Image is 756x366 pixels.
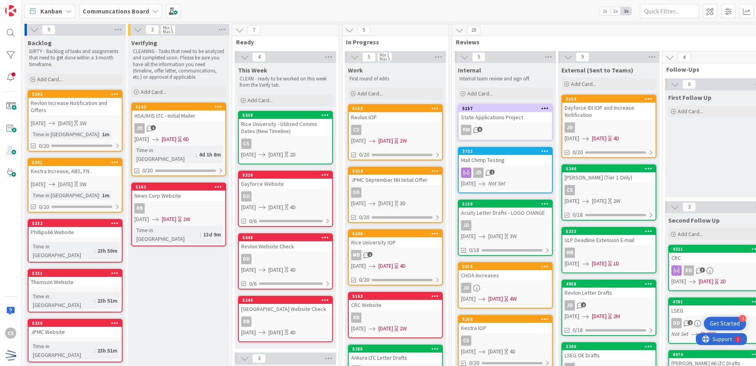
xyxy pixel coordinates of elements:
div: 4D [290,203,296,212]
div: 5334 [352,168,442,174]
span: [DATE] [461,179,476,188]
div: 5333 [566,229,656,234]
div: News Corp Website [132,191,225,201]
div: 4958 [562,280,656,288]
div: 5330 [32,320,122,326]
div: 2W [613,197,620,205]
div: RB [134,203,145,213]
div: JD [565,122,575,133]
div: Time in [GEOGRAPHIC_DATA] [134,226,200,243]
div: RB [351,313,361,323]
span: 0/20 [573,148,583,156]
div: 5048 [242,235,332,240]
div: DD [349,187,442,198]
span: [DATE] [268,203,283,212]
div: DD [241,191,251,202]
div: Rice University IOP [349,237,442,248]
div: Revlon IOP [349,112,442,122]
span: 0/6 [249,280,257,288]
div: Revlon Letter Drafts [562,288,656,298]
span: Add Card... [141,88,166,95]
div: RW [461,125,471,135]
span: [DATE] [31,180,45,189]
div: 2W [400,324,407,333]
div: Time in [GEOGRAPHIC_DATA] [31,191,99,200]
span: Support [17,1,36,11]
div: CS [459,335,552,346]
span: Add Card... [678,108,703,115]
div: 5331Thomson Website [28,270,122,287]
span: [DATE] [592,197,607,205]
span: 0/18 [573,326,583,334]
b: Communcations Board [83,7,149,15]
div: RB [132,203,225,213]
div: Min 1 [380,53,389,57]
span: [DATE] [162,135,176,143]
div: 5326 [242,172,332,178]
div: 5268 [462,316,552,322]
span: Add Card... [678,231,703,238]
p: Internal team review and sign off. [459,76,551,82]
div: 4958Revlon Letter Drafts [562,280,656,298]
span: [DATE] [58,180,73,189]
div: 4d 1h 8m [197,150,223,159]
div: DD [239,254,332,264]
div: 5285Ankura LTC Letter Drafts [349,345,442,363]
div: 5331 [32,271,122,276]
span: 5 [357,25,370,35]
div: 5143HSA/AHS LTC - Initial Mailer [132,103,225,121]
span: In Progress [346,38,439,46]
span: 0/18 [469,246,479,254]
img: avatar [5,350,16,361]
span: 2 [146,25,159,34]
span: Ready [236,38,329,46]
span: [DATE] [461,295,476,303]
div: 5143 [132,103,225,111]
div: JD [132,123,225,133]
span: 4 [252,52,266,62]
span: 0/6 [249,217,257,225]
span: [DATE] [488,295,503,303]
div: 5163CRC Website [349,293,442,310]
div: JD [461,283,471,293]
div: RB [239,316,332,327]
div: 3732 [459,148,552,155]
div: CHOA Increases [459,270,552,280]
span: 0 [682,80,696,89]
span: [DATE] [592,312,607,320]
div: Dayforce IDI IOP and Increase Notification [562,103,656,120]
img: Visit kanbanzone.com [5,5,16,16]
div: 5154Dayforce IDI IOP and Increase Notification [562,95,656,120]
div: RW [459,125,552,135]
div: Dayforce Website [239,179,332,189]
div: 3 [739,315,746,322]
div: 5240[PERSON_NAME] (Tier 1 Only) [562,165,656,183]
span: [DATE] [31,119,45,128]
div: 3W [510,232,517,240]
div: CS [5,328,16,339]
p: CLEANING - Tasks that need to be analyzed and completed soon. Please be sure you have all the inf... [133,48,225,80]
div: 5162News Corp Website [132,183,225,201]
div: 6D [183,135,189,143]
div: DD [239,191,332,202]
span: 2 [490,170,495,175]
span: 6 [477,127,482,132]
div: HSA/AHS LTC - Initial Mailer [132,111,225,121]
p: First round of edits [350,76,441,82]
div: MB [351,250,361,260]
div: Max 5 [380,57,390,61]
div: Time in [GEOGRAPHIC_DATA] [134,146,196,163]
div: 5333 [562,228,656,235]
span: [DATE] [592,259,607,268]
div: 5162 [132,183,225,191]
span: [DATE] [378,137,393,145]
span: 1 [151,125,156,130]
div: CS [349,125,442,135]
div: 3732 [462,149,552,154]
div: JD [461,220,471,231]
span: Verifying [131,39,157,47]
div: CS [241,139,251,149]
div: 2M [613,312,620,320]
div: 5157State Applications Project [459,105,552,122]
div: JPMC September NH Initial Offer [349,175,442,185]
